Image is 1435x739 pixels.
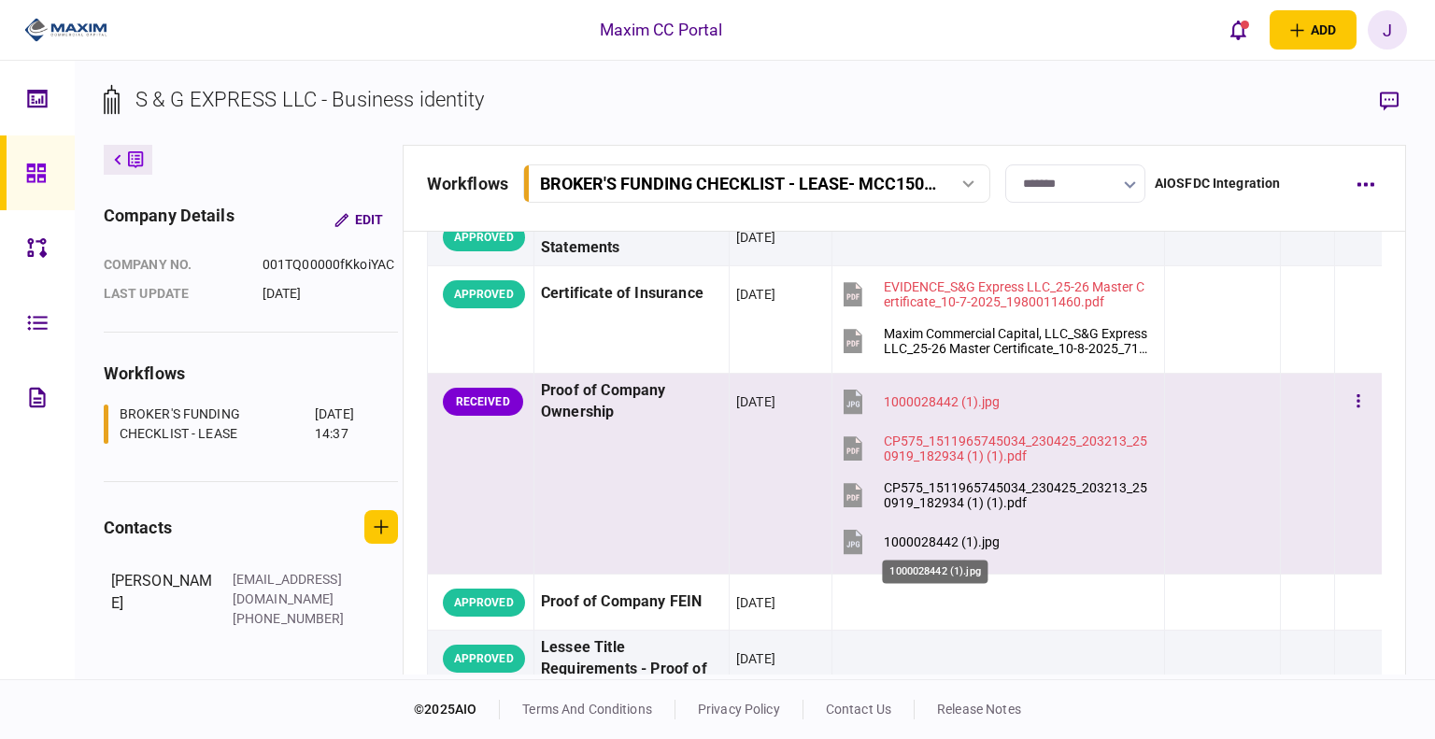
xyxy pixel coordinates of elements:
div: workflows [104,361,398,386]
div: [DATE] [736,392,775,411]
div: 3 Months BUSINESS Bank Statements [541,216,722,259]
div: 1000028442 (1).jpg [884,394,1000,409]
div: BROKER'S FUNDING CHECKLIST - LEASE [120,405,310,444]
div: 1000028442 (1).jpg [884,534,1000,549]
button: CP575_1511965745034_230425_203213_250919_182934 (1) (1).pdf [839,474,1148,516]
div: Certificate of Insurance [541,273,722,315]
button: open adding identity options [1270,10,1357,50]
div: APPROVED [443,280,525,308]
div: Proof of Company FEIN [541,581,722,623]
div: Maxim CC Portal [600,18,723,42]
div: EVIDENCE_S&G Express LLC_25-26 Master Certificate_10-7-2025_1980011460.pdf [884,279,1148,309]
div: © 2025 AIO [414,700,500,719]
button: 1000028442 (1).jpg [839,520,1000,562]
button: CP575_1511965745034_230425_203213_250919_182934 (1) (1).pdf [839,427,1148,469]
div: BROKER'S FUNDING CHECKLIST - LEASE - MCC150083 [540,174,939,193]
div: [PERSON_NAME] [111,570,214,629]
div: AIOSFDC Integration [1155,174,1281,193]
div: APPROVED [443,589,525,617]
div: CP575_1511965745034_230425_203213_250919_182934 (1) (1).pdf [884,480,1148,510]
div: [DATE] 14:37 [315,405,375,444]
div: APPROVED [443,645,525,673]
div: Maxim Commercial Capital, LLC_S&G Express LLC_25-26 Master Certificate_10-8-2025_715091947.pdf [884,326,1148,356]
div: [DATE] [263,284,398,304]
div: 001TQ00000fKkoiYAC [263,255,398,275]
div: 1000028442 (1).jpg [882,561,987,584]
div: [DATE] [736,593,775,612]
a: privacy policy [698,702,780,717]
div: [DATE] [736,228,775,247]
a: BROKER'S FUNDING CHECKLIST - LEASE[DATE] 14:37 [104,405,375,444]
a: contact us [826,702,891,717]
div: workflows [427,171,508,196]
button: BROKER'S FUNDING CHECKLIST - LEASE- MCC150083 [523,164,990,203]
div: S & G EXPRESS LLC - Business identity [135,84,485,115]
button: EVIDENCE_S&G Express LLC_25-26 Master Certificate_10-7-2025_1980011460.pdf [839,273,1148,315]
div: contacts [104,515,172,540]
button: Edit [320,203,398,236]
div: [DATE] [736,649,775,668]
div: [PHONE_NUMBER] [233,609,354,629]
img: client company logo [24,16,107,44]
button: open notifications list [1219,10,1258,50]
button: J [1368,10,1407,50]
div: last update [104,284,244,304]
div: Proof of Company Ownership [541,380,722,423]
a: release notes [937,702,1021,717]
div: company no. [104,255,244,275]
div: APPROVED [443,223,525,251]
div: RECEIVED [443,388,523,416]
div: [EMAIL_ADDRESS][DOMAIN_NAME] [233,570,354,609]
a: terms and conditions [522,702,652,717]
div: company details [104,203,234,236]
div: [DATE] [736,285,775,304]
button: Maxim Commercial Capital, LLC_S&G Express LLC_25-26 Master Certificate_10-8-2025_715091947.pdf [839,320,1148,362]
div: CP575_1511965745034_230425_203213_250919_182934 (1) (1).pdf [884,433,1148,463]
button: 1000028442 (1).jpg [839,380,1000,422]
div: Lessee Title Requirements - Proof of IRP or Exemption [541,637,722,702]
